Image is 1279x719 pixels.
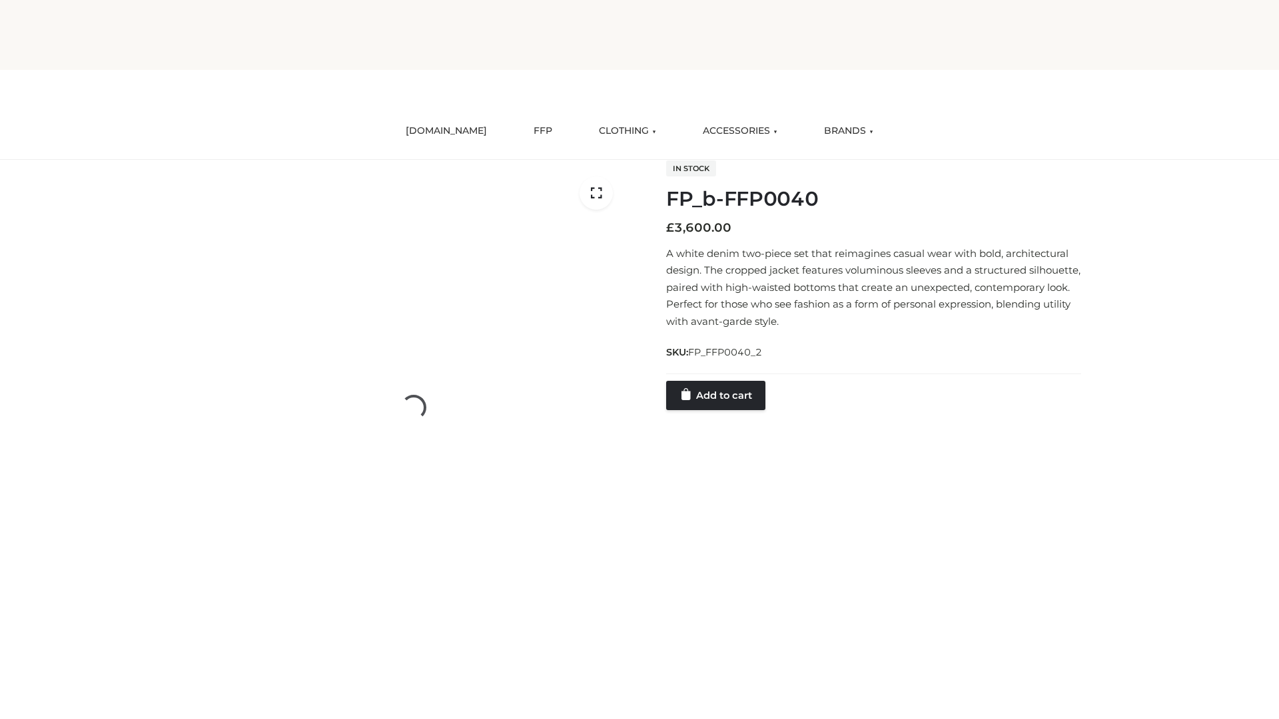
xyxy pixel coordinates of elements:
span: SKU: [666,344,763,360]
bdi: 3,600.00 [666,220,731,235]
span: FP_FFP0040_2 [688,346,762,358]
a: [DOMAIN_NAME] [396,117,497,146]
a: ACCESSORIES [693,117,787,146]
a: CLOTHING [589,117,666,146]
a: BRANDS [814,117,883,146]
h1: FP_b-FFP0040 [666,187,1081,211]
a: Add to cart [666,381,765,410]
span: £ [666,220,674,235]
span: In stock [666,160,716,176]
p: A white denim two-piece set that reimagines casual wear with bold, architectural design. The crop... [666,245,1081,330]
a: FFP [524,117,562,146]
